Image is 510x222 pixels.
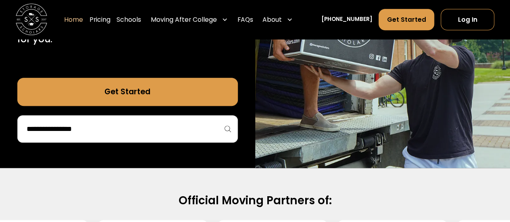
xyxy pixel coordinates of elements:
[237,9,253,31] a: FAQs
[262,15,282,24] div: About
[441,9,494,30] a: Log In
[90,9,110,31] a: Pricing
[117,9,141,31] a: Schools
[259,9,296,31] div: About
[148,9,231,31] div: Moving After College
[379,9,434,30] a: Get Started
[321,16,373,24] a: [PHONE_NUMBER]
[16,4,47,35] a: home
[64,9,83,31] a: Home
[16,4,47,35] img: Storage Scholars main logo
[151,15,217,24] div: Moving After College
[17,78,238,106] a: Get Started
[25,193,485,208] h2: Official Moving Partners of:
